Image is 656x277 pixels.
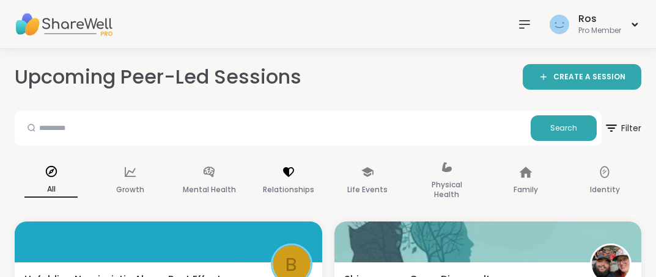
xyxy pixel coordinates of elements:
p: All [24,182,78,198]
h2: Upcoming Peer-Led Sessions [15,63,301,91]
p: Growth [116,182,144,197]
p: Family [514,182,538,197]
div: Ros [578,12,621,26]
a: CREATE A SESSION [523,64,641,90]
span: Filter [604,113,641,143]
button: Filter [604,110,641,146]
p: Physical Health [420,178,473,202]
span: Search [550,123,577,134]
button: Search [531,115,597,141]
div: Pro Member [578,26,621,36]
span: CREATE A SESSION [553,72,625,82]
p: Identity [590,182,620,197]
p: Life Events [347,182,388,197]
p: Mental Health [183,182,236,197]
p: Relationships [263,182,314,197]
img: ShareWell Nav Logo [15,3,112,46]
img: Ros [550,15,569,34]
